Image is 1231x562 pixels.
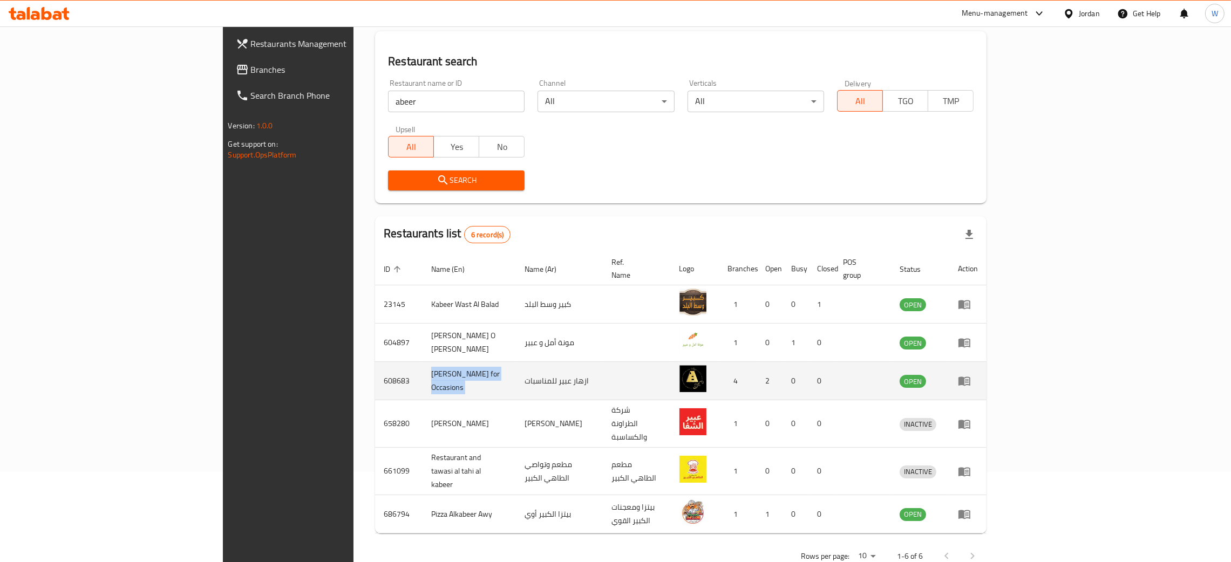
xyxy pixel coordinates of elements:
span: INACTIVE [900,418,936,430]
div: Export file [956,222,982,248]
span: Yes [438,139,475,155]
button: Yes [433,136,479,157]
span: Status [900,263,935,276]
span: Search [397,174,516,187]
td: مطعم وتواصي الطاهي الكبير [516,448,603,495]
span: Name (En) [431,263,479,276]
table: enhanced table [375,252,987,533]
td: 4 [719,362,757,400]
td: [PERSON_NAME] [516,400,603,448]
div: All [688,91,824,112]
span: Branches [251,63,420,76]
button: TMP [928,90,974,112]
button: All [388,136,434,157]
input: Search for restaurant name or ID.. [388,91,525,112]
span: Restaurants Management [251,37,420,50]
span: Ref. Name [611,256,657,282]
button: Search [388,170,525,190]
td: 0 [783,448,809,495]
div: INACTIVE [900,465,936,478]
div: Menu [958,374,978,387]
td: 2 [757,362,783,400]
td: 0 [783,400,809,448]
th: Action [949,252,987,285]
td: [PERSON_NAME] O [PERSON_NAME] [423,324,516,362]
span: Name (Ar) [525,263,570,276]
th: Open [757,252,783,285]
td: مطعم الطاهي الكبير [603,448,670,495]
td: [PERSON_NAME] [423,400,516,448]
th: Closed [809,252,835,285]
span: Search Branch Phone [251,89,420,102]
span: OPEN [900,508,926,520]
div: Menu [958,298,978,311]
td: بيتزا الكبير أوي [516,495,603,533]
span: Get support on: [228,137,278,151]
th: Logo [671,252,719,285]
img: Restaurant and tawasi al tahi al kabeer [679,456,706,483]
td: 0 [809,495,835,533]
span: POS group [844,256,879,282]
div: Menu [958,465,978,478]
img: Abeer Al Shafa [679,408,706,435]
span: OPEN [900,337,926,349]
div: Menu [958,417,978,430]
td: 1 [719,400,757,448]
label: Upsell [396,125,416,133]
a: Support.OpsPlatform [228,148,297,162]
th: Busy [783,252,809,285]
div: OPEN [900,375,926,388]
td: 0 [757,400,783,448]
td: [PERSON_NAME] for Occasions [423,362,516,400]
td: 1 [783,324,809,362]
span: ID [384,263,404,276]
span: 6 record(s) [465,230,511,240]
td: 1 [719,495,757,533]
td: 0 [783,362,809,400]
label: Delivery [845,79,872,87]
td: 0 [809,324,835,362]
button: TGO [882,90,928,112]
td: Pizza Alkabeer Awy [423,495,516,533]
button: No [479,136,525,157]
img: Abeer Flowers for Occasions [679,365,706,392]
td: ازهار عبير للمناسبات [516,362,603,400]
td: 0 [757,448,783,495]
td: 0 [757,324,783,362]
h2: Restaurant search [388,53,974,70]
img: Pizza Alkabeer Awy [679,498,706,525]
button: All [837,90,883,112]
td: كبير وسط البلد [516,285,603,324]
td: 1 [719,324,757,362]
td: شركة الطراونة والكساسبة [603,400,670,448]
td: 0 [809,448,835,495]
div: Menu [958,508,978,520]
span: All [393,139,430,155]
td: 1 [757,495,783,533]
td: 1 [809,285,835,324]
td: 0 [783,495,809,533]
td: مونة أمل و عبير [516,324,603,362]
div: Menu-management [962,7,1028,20]
span: OPEN [900,375,926,388]
div: Jordan [1079,8,1100,19]
span: W [1212,8,1218,19]
img: Monet Amal O Abeer [679,327,706,354]
span: OPEN [900,299,926,311]
span: TGO [887,93,924,109]
span: 1.0.0 [256,119,273,133]
td: 0 [757,285,783,324]
span: All [842,93,879,109]
div: All [538,91,674,112]
span: Version: [228,119,255,133]
td: بيتزا ومعجنات الكبير القوي [603,495,670,533]
div: OPEN [900,298,926,311]
td: Restaurant and tawasi al tahi al kabeer [423,448,516,495]
td: 1 [719,448,757,495]
div: Total records count [464,226,511,243]
a: Branches [227,57,429,83]
a: Restaurants Management [227,31,429,57]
